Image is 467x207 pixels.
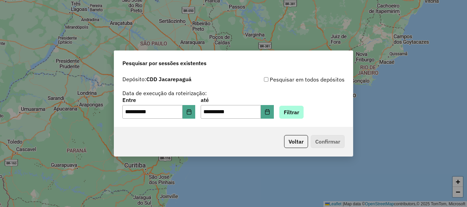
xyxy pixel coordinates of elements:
button: Choose Date [183,105,196,119]
button: Choose Date [261,105,274,119]
label: Data de execução da roteirização: [122,89,207,97]
span: Pesquisar por sessões existentes [122,59,206,67]
div: Pesquisar em todos depósitos [233,75,345,84]
strong: CDD Jacarepaguá [146,76,191,83]
label: até [201,96,273,104]
label: Depósito: [122,75,191,83]
button: Filtrar [279,106,304,119]
button: Voltar [284,135,308,148]
label: Entre [122,96,195,104]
